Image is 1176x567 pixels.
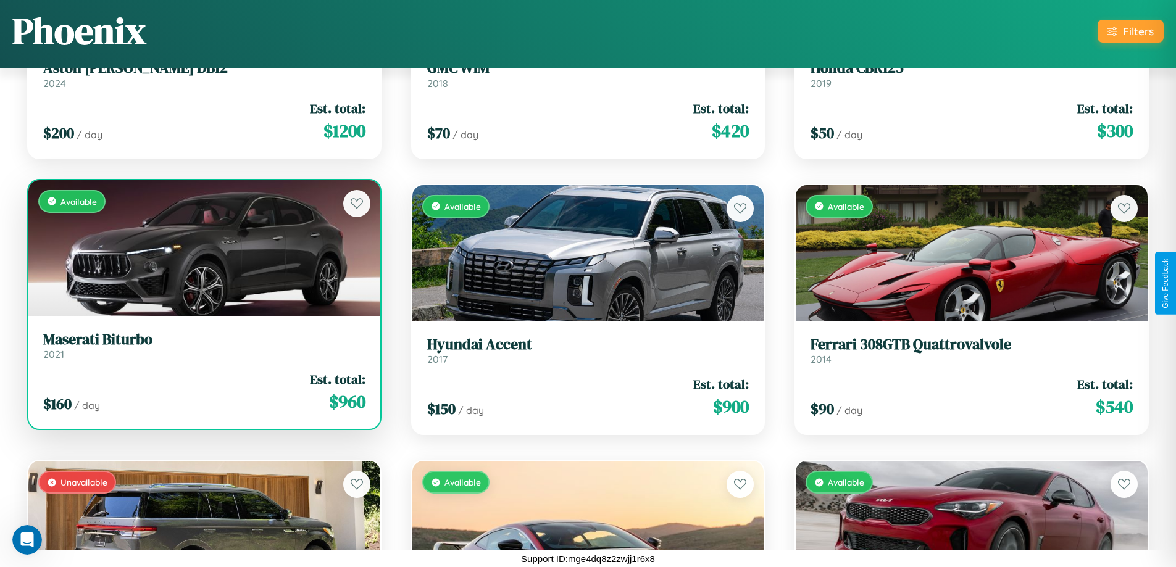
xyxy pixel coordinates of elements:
[713,394,749,419] span: $ 900
[811,336,1133,366] a: Ferrari 308GTB Quattrovalvole2014
[458,404,484,416] span: / day
[811,123,834,143] span: $ 50
[43,348,64,360] span: 2021
[1096,394,1133,419] span: $ 540
[1123,25,1154,38] div: Filters
[693,99,749,117] span: Est. total:
[427,353,448,365] span: 2017
[811,59,1133,77] h3: Honda CBR125
[836,128,862,141] span: / day
[712,118,749,143] span: $ 420
[74,399,100,412] span: / day
[60,196,97,207] span: Available
[828,477,864,487] span: Available
[811,59,1133,89] a: Honda CBR1252019
[444,477,481,487] span: Available
[836,404,862,416] span: / day
[452,128,478,141] span: / day
[811,399,834,419] span: $ 90
[12,6,146,56] h1: Phoenix
[1097,118,1133,143] span: $ 300
[1077,375,1133,393] span: Est. total:
[43,77,66,89] span: 2024
[1077,99,1133,117] span: Est. total:
[811,77,832,89] span: 2019
[323,118,365,143] span: $ 1200
[310,99,365,117] span: Est. total:
[427,336,749,354] h3: Hyundai Accent
[43,331,365,361] a: Maserati Biturbo2021
[1098,20,1164,43] button: Filters
[811,353,832,365] span: 2014
[310,370,365,388] span: Est. total:
[427,399,456,419] span: $ 150
[427,336,749,366] a: Hyundai Accent2017
[43,59,365,89] a: Aston [PERSON_NAME] DB122024
[60,477,107,487] span: Unavailable
[521,550,655,567] p: Support ID: mge4dq8z2zwjj1r6x8
[12,525,42,555] iframe: Intercom live chat
[43,123,74,143] span: $ 200
[427,59,749,77] h3: GMC WIM
[427,77,448,89] span: 2018
[444,201,481,212] span: Available
[427,123,450,143] span: $ 70
[43,331,365,349] h3: Maserati Biturbo
[43,394,72,414] span: $ 160
[1161,259,1170,308] div: Give Feedback
[828,201,864,212] span: Available
[77,128,102,141] span: / day
[693,375,749,393] span: Est. total:
[329,389,365,414] span: $ 960
[427,59,749,89] a: GMC WIM2018
[811,336,1133,354] h3: Ferrari 308GTB Quattrovalvole
[43,59,365,77] h3: Aston [PERSON_NAME] DB12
